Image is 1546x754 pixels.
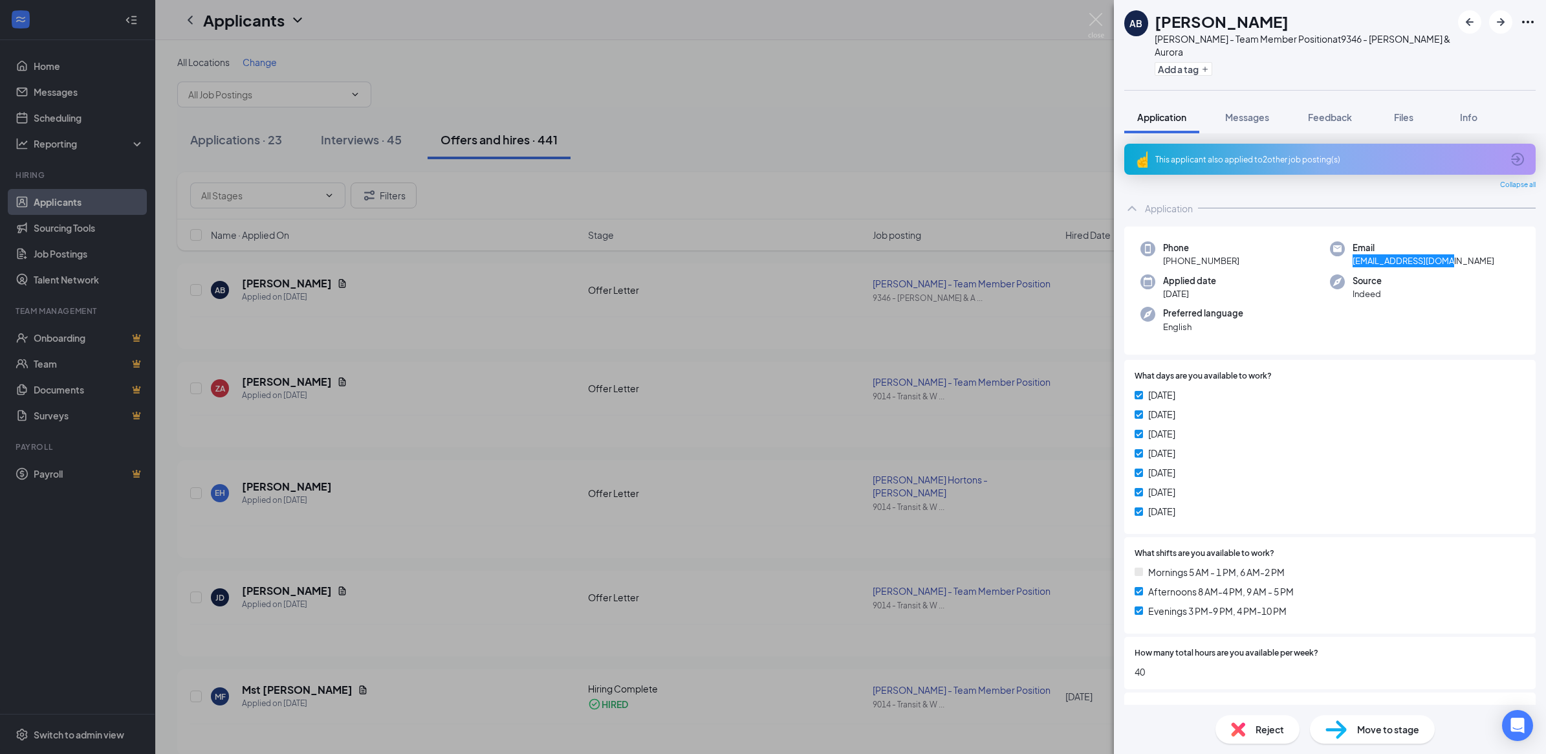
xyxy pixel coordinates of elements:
span: Indeed [1353,287,1382,300]
span: [DATE] [1148,465,1175,480]
span: [DATE] [1148,446,1175,460]
span: Reject [1256,722,1284,737]
button: PlusAdd a tag [1155,62,1212,76]
span: [EMAIL_ADDRESS][DOMAIN_NAME] [1353,254,1494,267]
span: Phone [1163,241,1239,254]
span: Applied date [1163,274,1216,287]
svg: Plus [1201,65,1209,73]
svg: ArrowCircle [1510,151,1525,167]
span: [DATE] [1148,504,1175,518]
span: Application [1137,111,1186,123]
span: Email [1353,241,1494,254]
span: 40 [1135,665,1525,679]
div: AB [1129,17,1142,30]
span: [PHONE_NUMBER] [1163,254,1239,267]
span: [DATE] [1163,287,1216,300]
svg: Ellipses [1520,14,1536,30]
span: Collapse all [1500,180,1536,190]
div: Open Intercom Messenger [1502,710,1533,741]
svg: ArrowRight [1493,14,1508,30]
h1: [PERSON_NAME] [1155,10,1289,32]
svg: ArrowLeftNew [1462,14,1477,30]
span: How many total hours are you available per week? [1135,647,1318,660]
span: What days are you available to work? [1135,370,1272,383]
span: [DATE] [1148,485,1175,499]
span: Files [1394,111,1413,123]
span: Preferred language [1163,307,1243,320]
span: Info [1460,111,1477,123]
span: Evenings 3 PM-9 PM, 4 PM-10 PM [1148,604,1287,618]
span: Feedback [1308,111,1352,123]
div: This applicant also applied to 2 other job posting(s) [1155,154,1502,165]
span: Have you worked for [PERSON_NAME] before? [1135,703,1311,715]
span: [DATE] [1148,427,1175,441]
button: ArrowLeftNew [1458,10,1481,34]
div: [PERSON_NAME] - Team Member Position at 9346 - [PERSON_NAME] & Aurora [1155,32,1452,58]
button: ArrowRight [1489,10,1512,34]
div: Application [1145,202,1193,215]
span: Mornings 5 AM - 1 PM, 6 AM-2 PM [1148,565,1285,579]
svg: ChevronUp [1124,201,1140,216]
span: Source [1353,274,1382,287]
span: What shifts are you available to work? [1135,548,1274,560]
span: [DATE] [1148,388,1175,402]
span: English [1163,320,1243,333]
span: [DATE] [1148,407,1175,421]
span: Afternoons 8 AM-4 PM, 9 AM - 5 PM [1148,584,1294,599]
span: Messages [1225,111,1269,123]
span: Move to stage [1357,722,1419,737]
